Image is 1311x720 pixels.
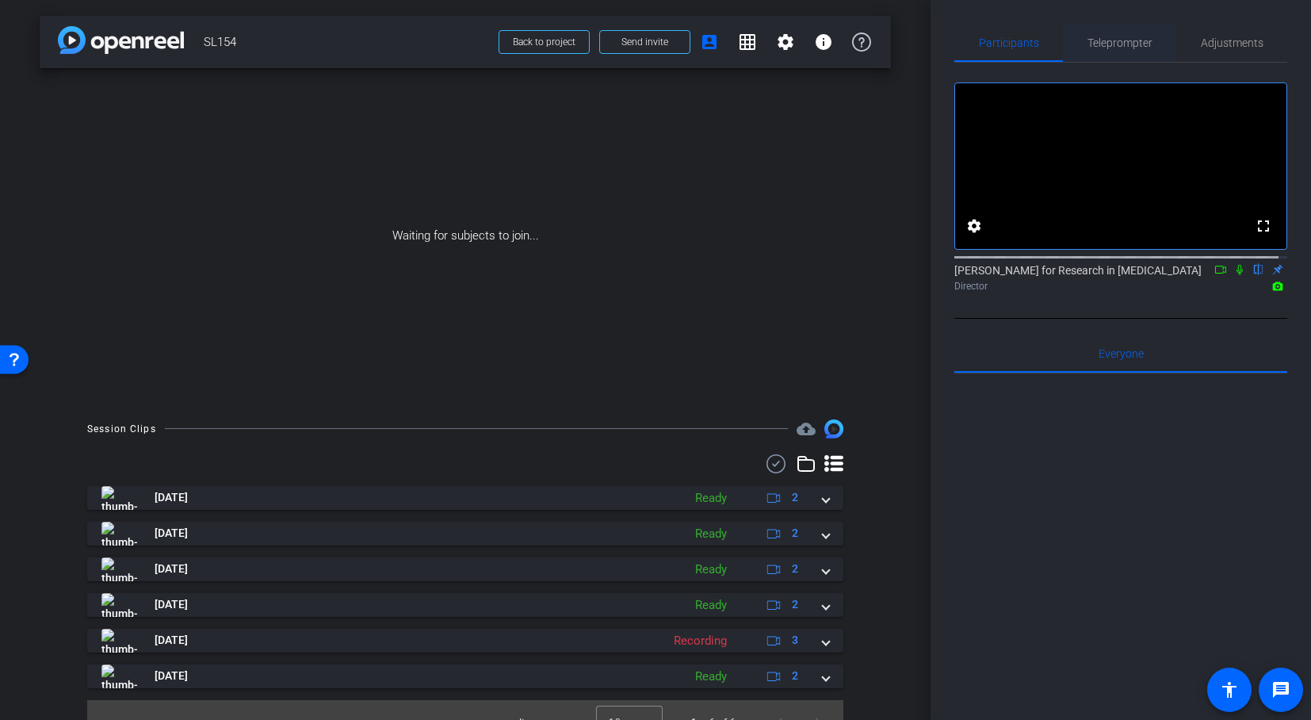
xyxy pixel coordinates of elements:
[965,216,984,236] mat-icon: settings
[155,489,188,506] span: [DATE]
[792,561,798,577] span: 2
[87,486,843,510] mat-expansion-panel-header: thumb-nail[DATE]Ready2
[101,557,137,581] img: thumb-nail
[1220,680,1239,699] mat-icon: accessibility
[687,668,735,686] div: Ready
[204,26,489,58] span: SL154
[797,419,816,439] span: Destinations for your clips
[1201,37,1263,48] span: Adjustments
[101,486,137,510] img: thumb-nail
[776,33,795,52] mat-icon: settings
[87,557,843,581] mat-expansion-panel-header: thumb-nail[DATE]Ready2
[792,489,798,506] span: 2
[1271,680,1290,699] mat-icon: message
[87,664,843,688] mat-expansion-panel-header: thumb-nail[DATE]Ready2
[824,419,843,439] img: Session clips
[979,37,1039,48] span: Participants
[1087,37,1152,48] span: Teleprompter
[87,629,843,653] mat-expansion-panel-header: thumb-nail[DATE]Recording3
[87,593,843,617] mat-expansion-panel-header: thumb-nail[DATE]Ready2
[101,522,137,546] img: thumb-nail
[1249,262,1268,276] mat-icon: flip
[797,419,816,439] mat-icon: cloud_upload
[687,561,735,579] div: Ready
[814,33,833,52] mat-icon: info
[40,68,891,404] div: Waiting for subjects to join...
[87,421,156,437] div: Session Clips
[155,596,188,613] span: [DATE]
[687,489,735,507] div: Ready
[1099,348,1144,359] span: Everyone
[687,525,735,543] div: Ready
[666,632,735,650] div: Recording
[792,632,798,649] span: 3
[58,26,184,54] img: app-logo
[155,632,188,649] span: [DATE]
[1254,216,1273,236] mat-icon: fullscreen
[700,33,719,52] mat-icon: account_box
[738,33,757,52] mat-icon: grid_on
[101,629,137,653] img: thumb-nail
[101,664,137,688] img: thumb-nail
[954,279,1287,293] div: Director
[155,561,188,577] span: [DATE]
[599,30,690,54] button: Send invite
[87,522,843,546] mat-expansion-panel-header: thumb-nail[DATE]Ready2
[792,525,798,542] span: 2
[621,36,668,48] span: Send invite
[792,668,798,684] span: 2
[954,262,1287,293] div: [PERSON_NAME] for Research in [MEDICAL_DATA]
[499,30,590,54] button: Back to project
[792,596,798,613] span: 2
[687,596,735,615] div: Ready
[513,36,575,48] span: Back to project
[101,593,137,617] img: thumb-nail
[155,525,188,542] span: [DATE]
[155,668,188,684] span: [DATE]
